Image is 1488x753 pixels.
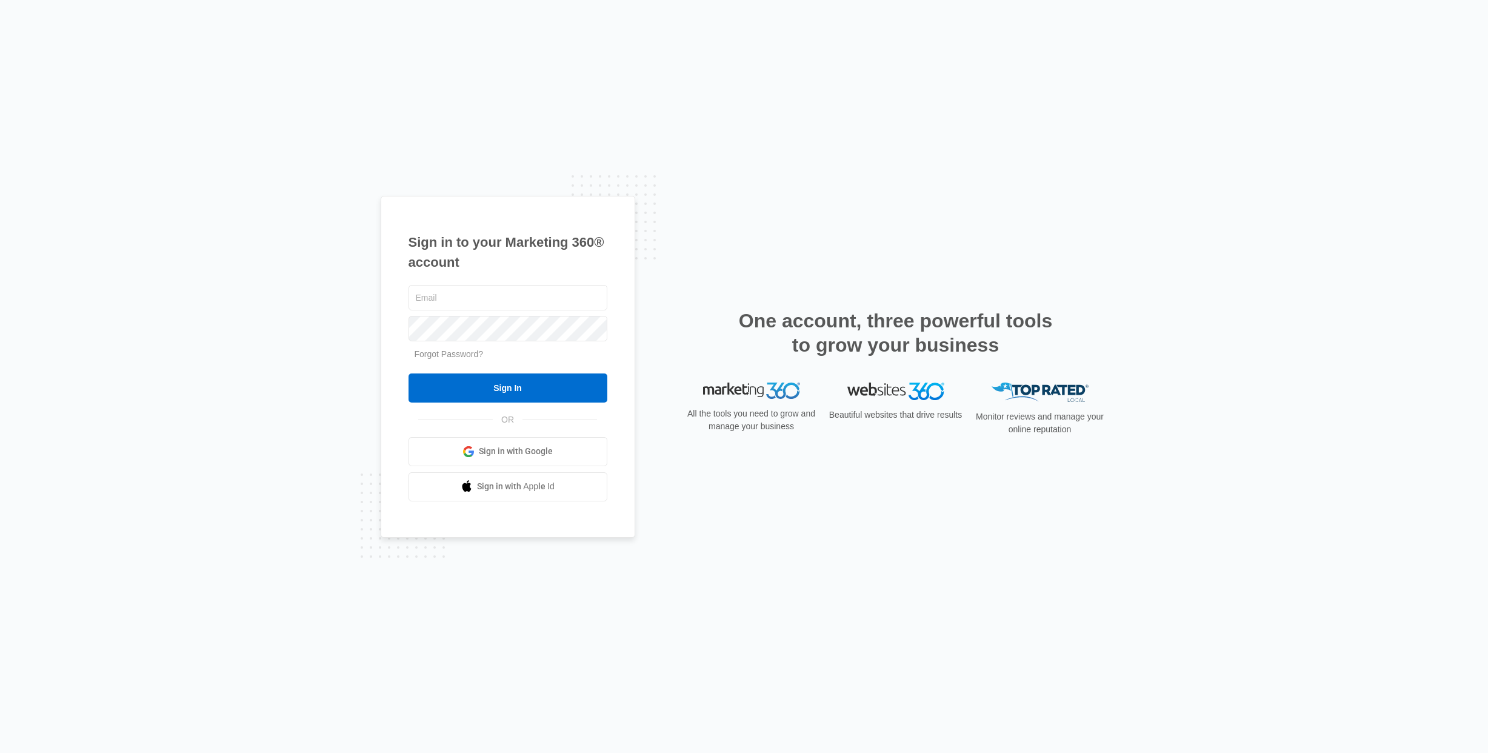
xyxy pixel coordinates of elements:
[828,409,964,421] p: Beautiful websites that drive results
[409,472,607,501] a: Sign in with Apple Id
[409,373,607,403] input: Sign In
[735,309,1056,357] h2: One account, three powerful tools to grow your business
[479,445,553,458] span: Sign in with Google
[477,480,555,493] span: Sign in with Apple Id
[684,407,819,433] p: All the tools you need to grow and manage your business
[409,285,607,310] input: Email
[847,383,944,400] img: Websites 360
[409,437,607,466] a: Sign in with Google
[972,410,1108,436] p: Monitor reviews and manage your online reputation
[992,383,1089,403] img: Top Rated Local
[415,349,484,359] a: Forgot Password?
[493,413,522,426] span: OR
[703,383,800,400] img: Marketing 360
[409,232,607,272] h1: Sign in to your Marketing 360® account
